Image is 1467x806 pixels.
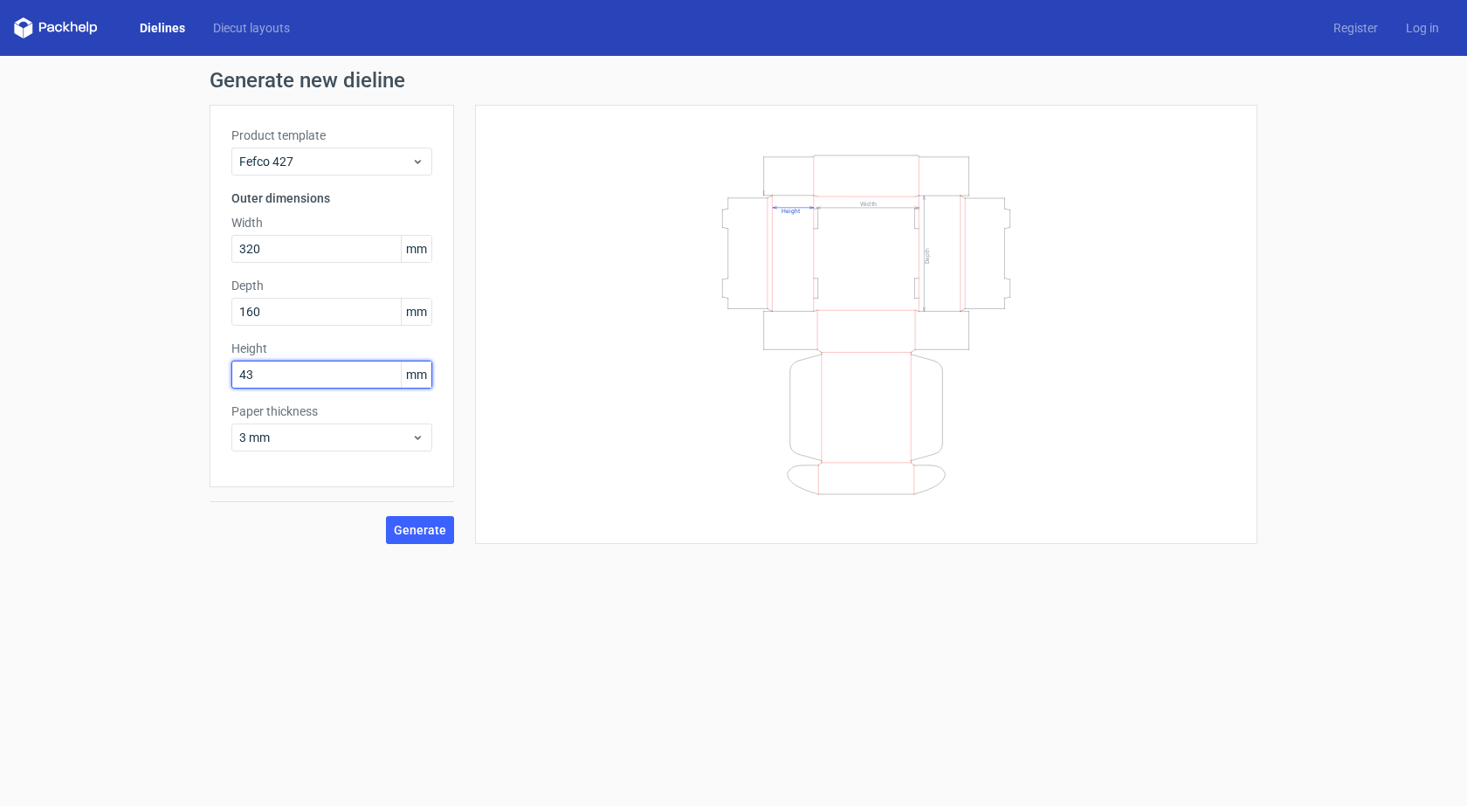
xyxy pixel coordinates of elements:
[1319,19,1392,37] a: Register
[401,299,431,325] span: mm
[394,524,446,536] span: Generate
[231,277,432,294] label: Depth
[401,362,431,388] span: mm
[924,247,931,263] text: Depth
[231,127,432,144] label: Product template
[126,19,199,37] a: Dielines
[231,340,432,357] label: Height
[231,403,432,420] label: Paper thickness
[210,70,1257,91] h1: Generate new dieline
[199,19,304,37] a: Diecut layouts
[239,153,411,170] span: Fefco 427
[239,429,411,446] span: 3 mm
[1392,19,1453,37] a: Log in
[782,207,800,214] text: Height
[231,189,432,207] h3: Outer dimensions
[860,199,877,207] text: Width
[386,516,454,544] button: Generate
[401,236,431,262] span: mm
[231,214,432,231] label: Width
